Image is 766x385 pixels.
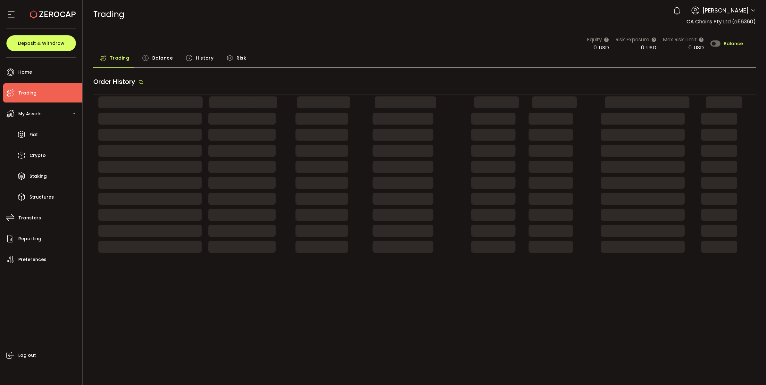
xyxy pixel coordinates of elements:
span: USD [646,44,656,51]
span: Reporting [18,234,41,243]
span: Home [18,68,32,77]
span: 0 [641,44,644,51]
span: 0 [688,44,692,51]
span: Equity [587,36,602,44]
span: Crypto [29,151,46,160]
span: Fiat [29,130,38,139]
span: USD [694,44,704,51]
span: My Assets [18,109,42,119]
span: Deposit & Withdraw [18,41,64,45]
span: Trading [93,9,124,20]
span: Trading [110,52,129,64]
span: Staking [29,172,47,181]
span: CA Chains Pty Ltd (a56360) [687,18,756,25]
span: Log out [18,351,36,360]
span: Balance [724,41,743,46]
span: Transfers [18,213,41,223]
span: Preferences [18,255,46,264]
span: Order History [93,77,135,86]
span: Structures [29,192,54,202]
span: [PERSON_NAME] [703,6,749,15]
span: History [196,52,213,64]
span: USD [599,44,609,51]
span: Trading [18,88,37,98]
span: 0 [594,44,597,51]
span: Risk Exposure [615,36,649,44]
button: Deposit & Withdraw [6,35,76,51]
span: Risk [237,52,246,64]
span: Balance [152,52,173,64]
span: Max Risk Limit [663,36,697,44]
